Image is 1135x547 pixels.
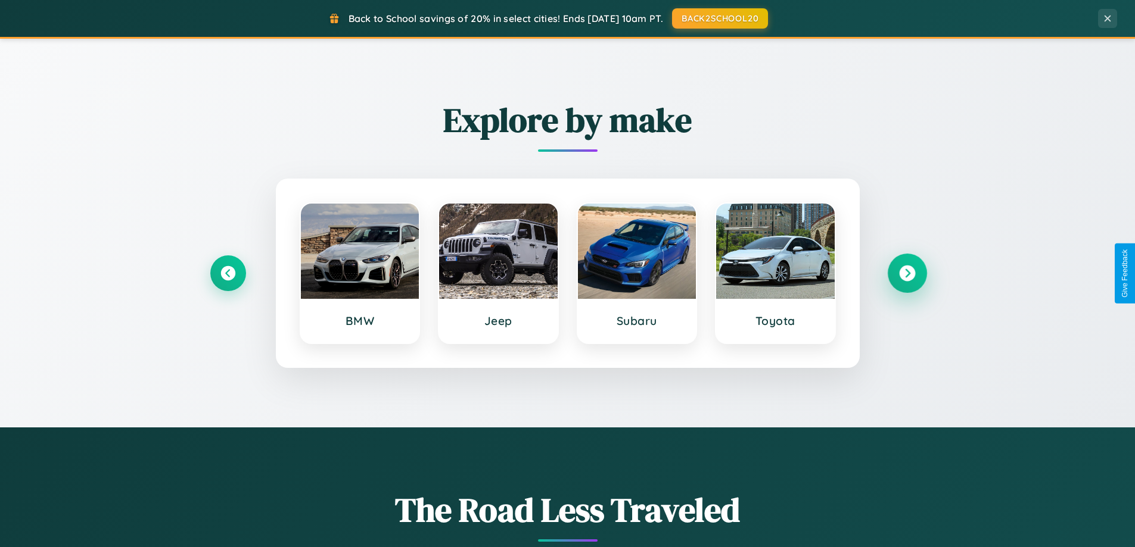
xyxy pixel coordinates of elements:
[451,314,546,328] h3: Jeep
[210,97,925,143] h2: Explore by make
[349,12,663,24] span: Back to School savings of 20% in select cities! Ends [DATE] 10am PT.
[672,8,768,29] button: BACK2SCHOOL20
[590,314,685,328] h3: Subaru
[210,487,925,533] h1: The Road Less Traveled
[1121,249,1129,298] div: Give Feedback
[313,314,408,328] h3: BMW
[728,314,823,328] h3: Toyota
